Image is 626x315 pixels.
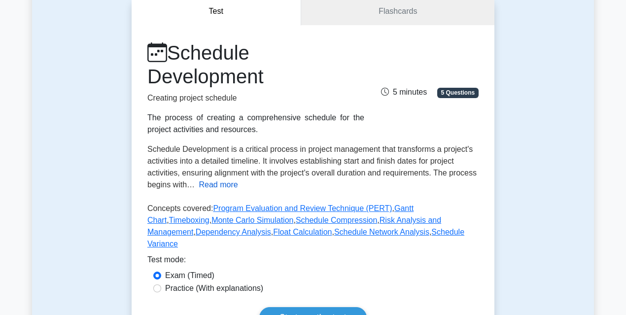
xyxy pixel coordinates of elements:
a: Float Calculation [273,228,332,236]
span: 5 Questions [437,88,479,98]
a: Schedule Compression [296,216,377,224]
span: 5 minutes [381,88,427,96]
label: Exam (Timed) [165,270,214,281]
a: Program Evaluation and Review Technique (PERT) [213,204,392,212]
div: The process of creating a comprehensive schedule for the project activities and resources. [147,112,364,136]
a: Timeboxing [169,216,209,224]
p: Creating project schedule [147,92,364,104]
div: Test mode: [147,254,479,270]
h1: Schedule Development [147,41,364,88]
p: Concepts covered: , , , , , , , , , [147,203,479,254]
span: Schedule Development is a critical process in project management that transforms a project's acti... [147,145,477,189]
label: Practice (With explanations) [165,282,263,294]
a: Schedule Network Analysis [334,228,429,236]
a: Dependency Analysis [196,228,271,236]
a: Monte Carlo Simulation [211,216,293,224]
button: Read more [199,179,238,191]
